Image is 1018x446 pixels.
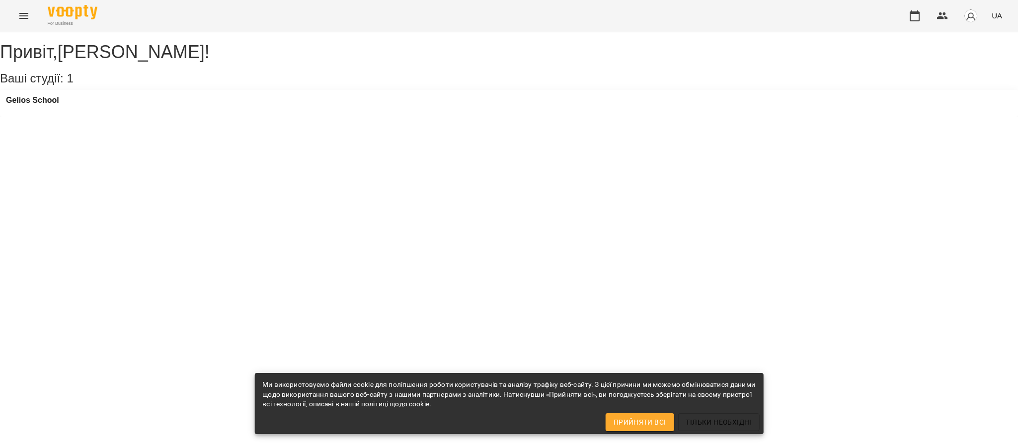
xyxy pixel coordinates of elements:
a: Gelios School [6,96,59,105]
span: UA [992,10,1002,21]
span: For Business [48,20,97,27]
button: Menu [12,4,36,28]
button: UA [988,6,1006,25]
img: avatar_s.png [964,9,978,23]
span: 1 [67,72,73,85]
img: Voopty Logo [48,5,97,19]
